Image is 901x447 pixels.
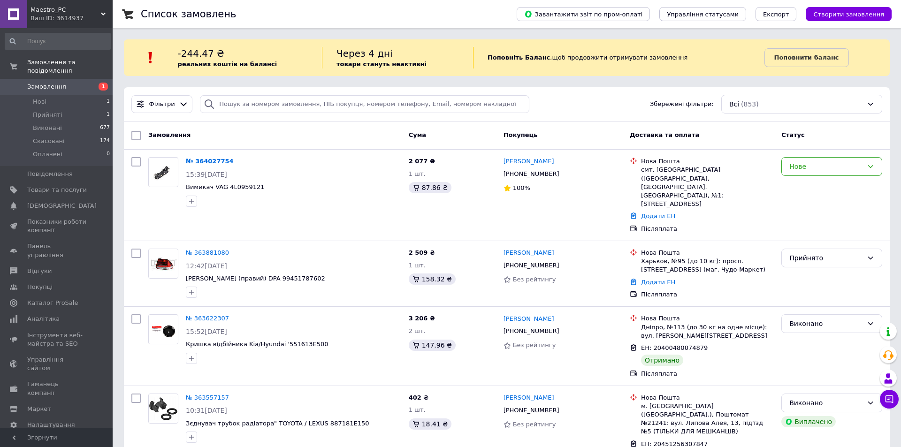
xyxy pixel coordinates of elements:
[31,14,113,23] div: Ваш ID: 3614937
[107,111,110,119] span: 1
[502,404,561,417] div: [PHONE_NUMBER]
[789,161,863,172] div: Нове
[641,212,675,220] a: Додати ЕН
[27,331,87,348] span: Інструменти веб-майстра та SEO
[33,137,65,145] span: Скасовані
[27,380,87,397] span: Гаманець компанії
[186,407,227,414] span: 10:31[DATE]
[200,95,529,114] input: Пошук за номером замовлення, ПІБ покупця, номером телефону, Email, номером накладної
[781,131,805,138] span: Статус
[641,323,774,340] div: Дніпро, №113 (до 30 кг на одне місце): вул. [PERSON_NAME][STREET_ADDRESS]
[148,131,191,138] span: Замовлення
[409,158,435,165] span: 2 077 ₴
[33,150,62,159] span: Оплачені
[148,394,178,424] a: Фото товару
[513,276,556,283] span: Без рейтингу
[186,158,234,165] a: № 364027754
[630,131,699,138] span: Доставка та оплата
[100,124,110,132] span: 677
[504,315,554,324] a: [PERSON_NAME]
[806,7,892,21] button: Створити замовлення
[764,48,849,67] a: Поповнити баланс
[409,170,426,177] span: 1 шт.
[789,318,863,329] div: Виконано
[5,33,111,50] input: Пошук
[186,315,229,322] a: № 363622307
[409,182,451,193] div: 87.86 ₴
[100,137,110,145] span: 174
[409,262,426,269] span: 1 шт.
[409,394,429,401] span: 402 ₴
[33,124,62,132] span: Виконані
[650,100,714,109] span: Збережені фільтри:
[641,402,774,436] div: м. [GEOGRAPHIC_DATA] ([GEOGRAPHIC_DATA].), Поштомат №21241: вул. Липова Алея, 13, під'їзд №5 (ТІЛ...
[27,405,51,413] span: Маркет
[641,157,774,166] div: Нова Пошта
[517,7,650,21] button: Завантажити звіт по пром-оплаті
[27,315,60,323] span: Аналітика
[149,161,178,183] img: Фото товару
[409,273,456,285] div: 158.32 ₴
[148,314,178,344] a: Фото товару
[149,319,178,340] img: Фото товару
[796,10,892,17] a: Створити замовлення
[148,249,178,279] a: Фото товару
[336,61,427,68] b: товари стануть неактивні
[33,98,46,106] span: Нові
[502,168,561,180] div: [PHONE_NUMBER]
[27,267,52,275] span: Відгуки
[27,218,87,235] span: Показники роботи компанії
[641,166,774,208] div: смт. [GEOGRAPHIC_DATA] ([GEOGRAPHIC_DATA], [GEOGRAPHIC_DATA]. [GEOGRAPHIC_DATA]), №1: [STREET_ADD...
[513,184,530,191] span: 100%
[107,98,110,106] span: 1
[409,418,451,430] div: 18.41 ₴
[107,150,110,159] span: 0
[641,257,774,274] div: Харьков, №95 (до 10 кг): просп. [STREET_ADDRESS] (маг. Чудо-Маркет)
[789,398,863,408] div: Виконано
[524,10,642,18] span: Завантажити звіт по пром-оплаті
[409,249,435,256] span: 2 509 ₴
[473,47,764,68] div: , щоб продовжити отримувати замовлення
[27,299,78,307] span: Каталог ProSale
[186,171,227,178] span: 15:39[DATE]
[774,54,839,61] b: Поповнити баланс
[409,327,426,334] span: 2 шт.
[144,51,158,65] img: :exclamation:
[409,406,426,413] span: 1 шт.
[409,340,456,351] div: 147.96 ₴
[31,6,101,14] span: Maestro_PC
[641,225,774,233] div: Післяплата
[641,355,683,366] div: Отримано
[504,249,554,258] a: [PERSON_NAME]
[27,202,97,210] span: [DEMOGRAPHIC_DATA]
[186,249,229,256] a: № 363881080
[667,11,739,18] span: Управління статусами
[186,275,325,282] span: [PERSON_NAME] (правий) DPA 99451787602
[741,100,759,108] span: (853)
[99,83,108,91] span: 1
[27,83,66,91] span: Замовлення
[502,325,561,337] div: [PHONE_NUMBER]
[27,186,87,194] span: Товари та послуги
[148,157,178,187] a: Фото товару
[27,421,75,429] span: Налаштування
[756,7,797,21] button: Експорт
[641,290,774,299] div: Післяплата
[641,344,708,351] span: ЕН: 20400480074879
[729,99,739,109] span: Всі
[641,370,774,378] div: Післяплата
[186,183,265,190] a: Вимикач VAG 4L0959121
[178,61,277,68] b: реальних коштів на балансі
[186,420,369,427] span: Зєднувач трубок радіатора" TOYOTA / LEXUS 887181E150
[27,170,73,178] span: Повідомлення
[409,131,426,138] span: Cума
[789,253,863,263] div: Прийнято
[641,249,774,257] div: Нова Пошта
[33,111,62,119] span: Прийняті
[781,416,836,427] div: Виплачено
[186,341,328,348] span: Кришка відбійника Kia/Hyundai '551613E500
[504,394,554,402] a: [PERSON_NAME]
[813,11,884,18] span: Створити замовлення
[502,259,561,272] div: [PHONE_NUMBER]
